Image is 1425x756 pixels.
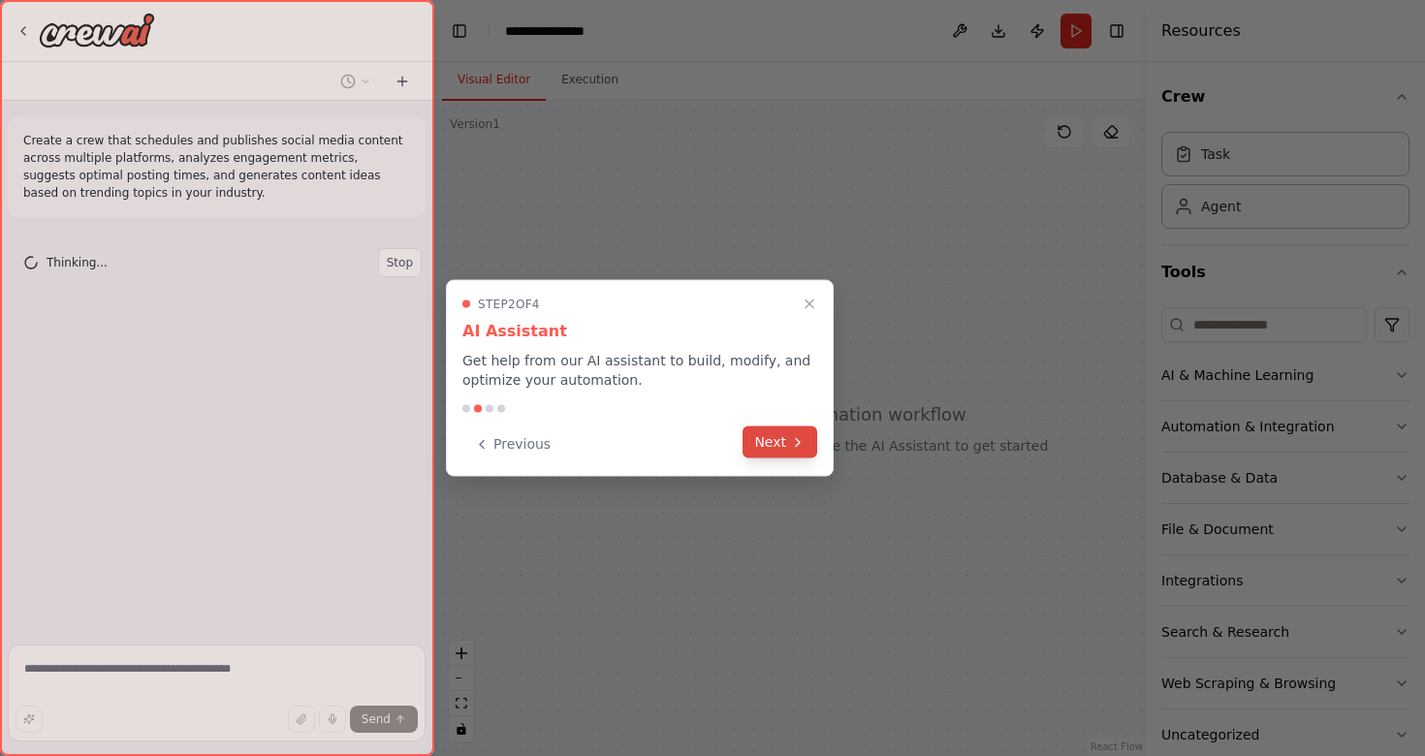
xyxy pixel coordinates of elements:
button: Previous [462,428,562,460]
button: Next [743,426,817,458]
span: Step 2 of 4 [478,297,540,312]
p: Get help from our AI assistant to build, modify, and optimize your automation. [462,351,817,390]
h3: AI Assistant [462,320,817,343]
button: Close walkthrough [798,293,821,316]
button: Hide left sidebar [446,17,473,45]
